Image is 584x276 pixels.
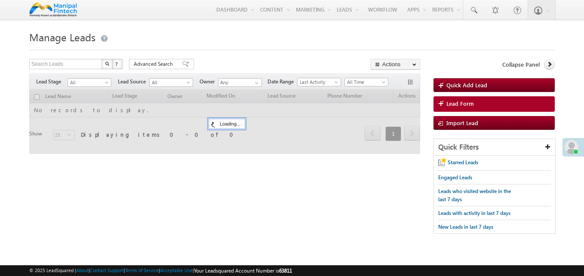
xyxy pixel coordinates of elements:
[76,267,89,273] a: About
[438,188,511,202] span: Leads who visited website in the last 7 days
[150,79,191,86] span: All
[438,210,510,216] span: Leads with activity in last 7 days
[433,96,555,112] a: Lead Form
[134,60,175,68] span: Advanced Search
[434,139,555,156] div: Quick Filters
[218,78,262,87] input: Type to Search
[194,267,292,274] span: Your Leadsquared Account Number is
[344,78,388,86] a: All Time
[438,224,493,230] span: New Leads in last 7 days
[446,81,487,89] span: Quick Add Lead
[209,119,245,129] div: Loading...
[250,79,261,87] a: Show All Items
[448,159,478,166] span: Starred Leads
[371,59,420,70] button: Actions
[297,78,341,86] a: Last Activity
[298,78,338,86] span: Last Activity
[438,174,472,181] span: Engaged Leads
[90,267,124,273] a: Contact Support
[112,59,123,69] button: ?
[200,78,218,86] span: Owner
[125,267,159,273] a: Terms of Service
[36,78,68,86] span: Lead Stage
[29,2,77,17] img: Custom Logo
[29,30,95,44] span: Manage Leads
[115,60,119,67] span: ?
[105,61,109,66] img: Search
[160,267,193,273] a: Acceptable Use
[446,119,478,126] span: Import Lead
[68,79,109,86] span: All
[118,78,149,86] span: Lead Source
[345,78,386,86] span: All Time
[68,78,111,87] a: All
[267,78,297,86] span: Date Range
[502,61,540,68] span: Collapse Panel
[279,267,292,274] span: 63811
[29,267,292,275] span: © 2025 LeadSquared | | | | |
[149,78,193,87] a: All
[446,100,474,107] span: Lead Form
